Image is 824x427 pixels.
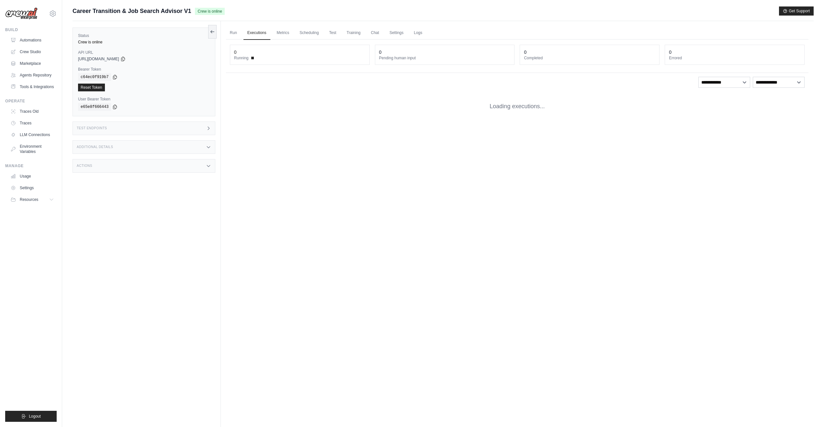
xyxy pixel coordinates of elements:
div: Build [5,27,57,32]
span: Career Transition & Job Search Advisor V1 [73,6,191,16]
a: Crew Studio [8,47,57,57]
span: Crew is online [195,8,224,15]
a: Usage [8,171,57,181]
label: API URL [78,50,210,55]
a: Settings [8,183,57,193]
span: Logout [29,414,41,419]
span: [URL][DOMAIN_NAME] [78,56,119,62]
a: Scheduling [296,26,322,40]
dt: Pending human input [379,55,511,61]
span: Resources [20,197,38,202]
code: e65e8f666443 [78,103,111,111]
div: Manage [5,163,57,168]
div: 0 [379,49,382,55]
div: Crew is online [78,40,210,45]
img: Logo [5,7,38,20]
div: 0 [669,49,672,55]
div: 0 [524,49,526,55]
a: LLM Connections [8,130,57,140]
button: Resources [8,194,57,205]
h3: Additional Details [77,145,113,149]
a: Traces Old [8,106,57,117]
a: Marketplace [8,58,57,69]
label: Status [78,33,210,38]
a: Executions [243,26,270,40]
span: Running [234,55,249,61]
a: Chat [367,26,383,40]
a: Run [226,26,241,40]
a: Test [325,26,340,40]
a: Tools & Integrations [8,82,57,92]
a: Training [343,26,365,40]
h3: Actions [77,164,92,168]
a: Environment Variables [8,141,57,157]
div: Loading executions... [226,92,808,121]
dt: Errored [669,55,800,61]
label: Bearer Token [78,67,210,72]
code: c64ec0f919b7 [78,73,111,81]
a: Metrics [273,26,293,40]
button: Logout [5,411,57,422]
button: Get Support [779,6,814,16]
a: Traces [8,118,57,128]
a: Reset Token [78,84,105,91]
h3: Test Endpoints [77,126,107,130]
label: User Bearer Token [78,97,210,102]
a: Agents Repository [8,70,57,80]
dt: Completed [524,55,655,61]
div: 0 [234,49,237,55]
div: Operate [5,98,57,104]
a: Automations [8,35,57,45]
a: Logs [410,26,426,40]
a: Settings [386,26,407,40]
